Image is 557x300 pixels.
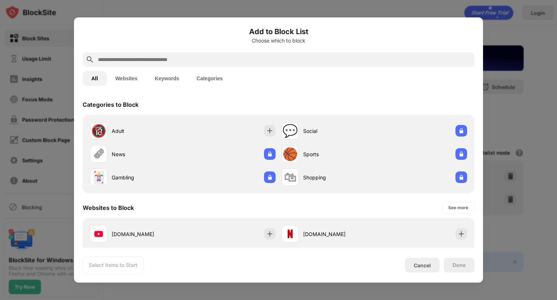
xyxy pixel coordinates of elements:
button: Categories [188,71,231,86]
div: 🔞 [91,123,106,138]
h6: Add to Block List [83,26,474,37]
div: Done [453,262,466,268]
div: Websites to Block [83,204,134,211]
button: Websites [107,71,146,86]
div: 🏀 [282,147,298,162]
div: [DOMAIN_NAME] [303,230,374,238]
img: favicons [286,230,294,238]
div: 💬 [282,123,298,138]
div: Choose which to block [83,38,474,44]
div: 🗞 [92,147,105,162]
div: Sports [303,150,374,158]
div: Select Items to Start [89,262,137,269]
div: Categories to Block [83,101,139,108]
div: [DOMAIN_NAME] [112,230,183,238]
img: favicons [94,230,103,238]
div: See more [448,204,468,211]
div: News [112,150,183,158]
button: Keywords [146,71,188,86]
div: 🛍 [284,170,296,185]
img: search.svg [86,55,94,64]
div: Shopping [303,174,374,181]
div: Social [303,127,374,135]
div: Gambling [112,174,183,181]
button: All [83,71,107,86]
div: Cancel [414,262,431,268]
div: Adult [112,127,183,135]
div: 🃏 [91,170,106,185]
